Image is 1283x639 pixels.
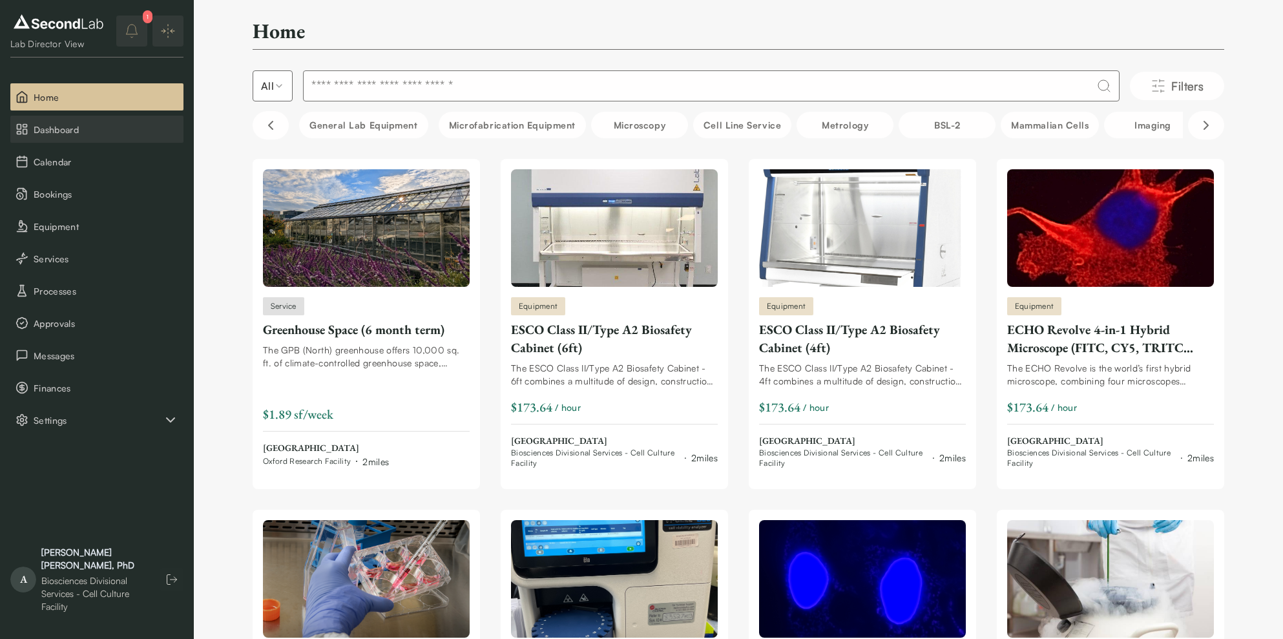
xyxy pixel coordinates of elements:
[10,180,183,207] a: Bookings
[759,448,928,468] span: Biosciences Divisional Services - Cell Culture Facility
[939,451,966,465] div: 2 miles
[1007,169,1214,287] img: ECHO Revolve 4-in-1 Hybrid Microscope (FITC, CY5, TRITC filters, 4X,10X,20X,40X Phase lens and 10...
[1001,112,1099,138] button: Mammalian Cells
[10,277,183,304] button: Processes
[759,169,966,468] a: ESCO Class II/Type A2 Biosafety Cabinet (4ft)EquipmentESCO Class II/Type A2 Biosafety Cabinet (4f...
[759,435,966,448] span: [GEOGRAPHIC_DATA]
[263,169,470,287] img: Greenhouse Space (6 month term)
[759,320,966,357] div: ESCO Class II/Type A2 Biosafety Cabinet (4ft)
[511,398,552,416] div: $173.64
[1015,300,1054,312] span: Equipment
[1007,398,1048,416] div: $173.64
[41,574,147,613] div: Biosciences Divisional Services - Cell Culture Facility
[511,169,718,287] img: ESCO Class II/Type A2 Biosafety Cabinet (6ft)
[143,10,152,23] div: 1
[555,401,581,414] span: / hour
[253,111,289,140] button: Scroll left
[10,567,36,592] span: A
[10,374,183,401] button: Finances
[1007,362,1214,388] div: The ECHO Revolve is the world’s first hybrid microscope, combining four microscopes (upright, inv...
[1187,451,1214,465] div: 2 miles
[10,83,183,110] a: Home
[34,414,163,427] span: Settings
[511,448,680,468] span: Biosciences Divisional Services - Cell Culture Facility
[1007,435,1214,448] span: [GEOGRAPHIC_DATA]
[591,112,688,138] button: Microscopy
[511,362,718,388] div: The ESCO Class II/Type A2 Biosafety Cabinet - 6ft combines a multitude of design, construction, a...
[797,112,893,138] button: Metrology
[759,520,966,638] img: Mycoplasma detection (nuclear staining and fluorescence microscopy)
[10,406,183,434] div: Settings sub items
[263,456,351,466] span: Oxford Research Facility
[511,320,718,357] div: ESCO Class II/Type A2 Biosafety Cabinet (6ft)
[759,398,800,416] div: $173.64
[759,362,966,388] div: The ESCO Class II/Type A2 Biosafety Cabinet - 4ft combines a multitude of design, construction, a...
[34,220,178,233] span: Equipment
[34,90,178,104] span: Home
[767,300,806,312] span: Equipment
[263,406,333,423] span: $1.89 sf/week
[34,155,178,169] span: Calendar
[253,18,305,44] h2: Home
[34,284,178,298] span: Processes
[34,381,178,395] span: Finances
[511,169,718,468] a: ESCO Class II/Type A2 Biosafety Cabinet (6ft)EquipmentESCO Class II/Type A2 Biosafety Cabinet (6f...
[34,123,178,136] span: Dashboard
[263,520,470,638] img: Purchase media
[362,455,389,468] div: 2 miles
[1007,169,1214,468] a: ECHO Revolve 4-in-1 Hybrid Microscope (FITC, CY5, TRITC filters, 4X,10X,20X,40X Phase lens and 10...
[10,309,183,337] button: Approvals
[299,112,428,138] button: General Lab equipment
[34,349,178,362] span: Messages
[519,300,558,312] span: Equipment
[1104,112,1201,138] button: Imaging
[1007,448,1176,468] span: Biosciences Divisional Services - Cell Culture Facility
[1007,320,1214,357] div: ECHO Revolve 4-in-1 Hybrid Microscope (FITC, CY5, TRITC filters, 4X,10X,20X,40X Phase lens and 10...
[10,213,183,240] button: Equipment
[34,252,178,266] span: Services
[34,317,178,330] span: Approvals
[116,16,147,47] button: notifications
[10,342,183,369] a: Messages
[439,112,586,138] button: Microfabrication Equipment
[1007,520,1214,638] img: Frozen vial storage (-180C)
[1171,77,1204,95] span: Filters
[152,16,183,47] button: Expand/Collapse sidebar
[511,435,718,448] span: [GEOGRAPHIC_DATA]
[263,320,470,339] div: Greenhouse Space (6 month term)
[511,520,718,638] img: Cell viability assay (trypan blue staining on Beckman Vi-CELL BLU)
[759,169,966,287] img: ESCO Class II/Type A2 Biosafety Cabinet (4ft)
[10,245,183,272] a: Services
[10,406,183,434] button: Settings
[160,568,183,591] button: Log out
[34,187,178,201] span: Bookings
[253,70,293,101] button: Select listing type
[691,451,718,465] div: 2 miles
[10,148,183,175] button: Calendar
[693,112,791,138] button: Cell line service
[803,401,829,414] span: / hour
[10,116,183,143] button: Dashboard
[1130,72,1224,100] button: Filters
[41,546,147,572] div: [PERSON_NAME] [PERSON_NAME], PhD
[10,12,107,32] img: logo
[263,169,470,468] a: Greenhouse Space (6 month term)ServiceGreenhouse Space (6 month term)The GPB (North) greenhouse o...
[263,344,470,370] div: The GPB (North) greenhouse offers 10,000 sq. ft. of climate-controlled greenhouse space, shared h...
[263,442,390,455] span: [GEOGRAPHIC_DATA]
[1188,111,1224,140] button: Scroll right
[10,37,107,50] div: Lab Director View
